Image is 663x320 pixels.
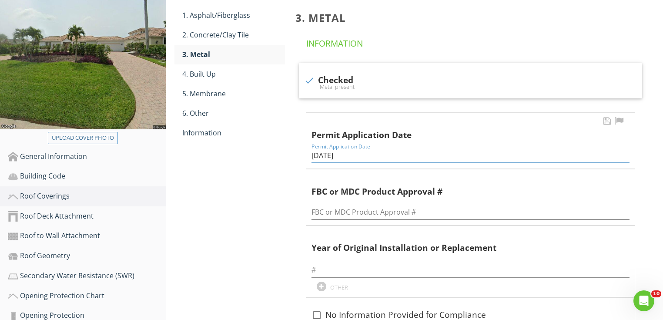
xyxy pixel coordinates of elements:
[182,88,285,99] div: 5. Membrane
[52,134,114,142] div: Upload cover photo
[182,108,285,118] div: 6. Other
[311,263,630,277] input: #
[8,250,166,262] div: Roof Geometry
[182,10,285,20] div: 1. Asphalt/Fiberglass
[182,128,285,138] div: Information
[311,116,614,141] div: Permit Application Date
[633,290,654,311] iframe: Intercom live chat
[182,30,285,40] div: 2. Concrete/Clay Tile
[8,151,166,162] div: General Information
[311,173,614,198] div: FBC or MDC Product Approval #
[8,290,166,302] div: Opening Protection Chart
[311,205,630,219] input: FBC or MDC Product Approval #
[8,191,166,202] div: Roof Coverings
[311,229,614,255] div: Year of Original Installation or Replacement
[304,83,637,90] div: Metal present
[311,148,630,163] input: Permit Application Date
[182,69,285,79] div: 4. Built Up
[8,171,166,182] div: Building Code
[8,230,166,242] div: Roof to Wall Attachment
[8,270,166,282] div: Secondary Water Resistance (SWR)
[8,211,166,222] div: Roof Deck Attachment
[330,284,348,291] div: OTHER
[306,34,638,49] h4: Information
[295,12,649,24] h3: 3. Metal
[651,290,661,297] span: 10
[182,49,285,60] div: 3. Metal
[48,132,118,144] button: Upload cover photo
